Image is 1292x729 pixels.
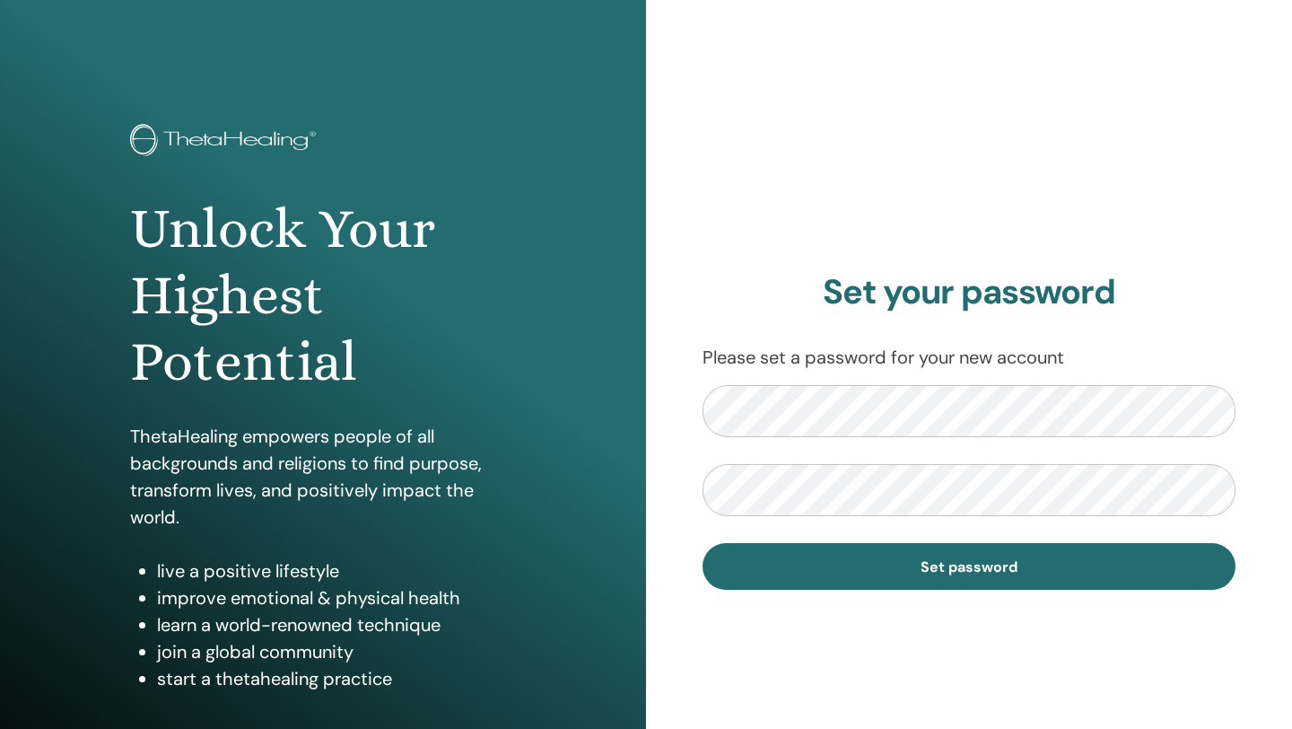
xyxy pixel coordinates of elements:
h2: Set your password [703,272,1235,313]
button: Set password [703,543,1235,590]
span: Set password [921,558,1017,576]
li: learn a world-renowned technique [157,611,516,638]
p: Please set a password for your new account [703,344,1235,371]
li: improve emotional & physical health [157,584,516,611]
li: live a positive lifestyle [157,558,516,584]
h1: Unlock Your Highest Potential [130,196,516,396]
li: join a global community [157,638,516,665]
p: ThetaHealing empowers people of all backgrounds and religions to find purpose, transform lives, a... [130,423,516,531]
li: start a thetahealing practice [157,665,516,692]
